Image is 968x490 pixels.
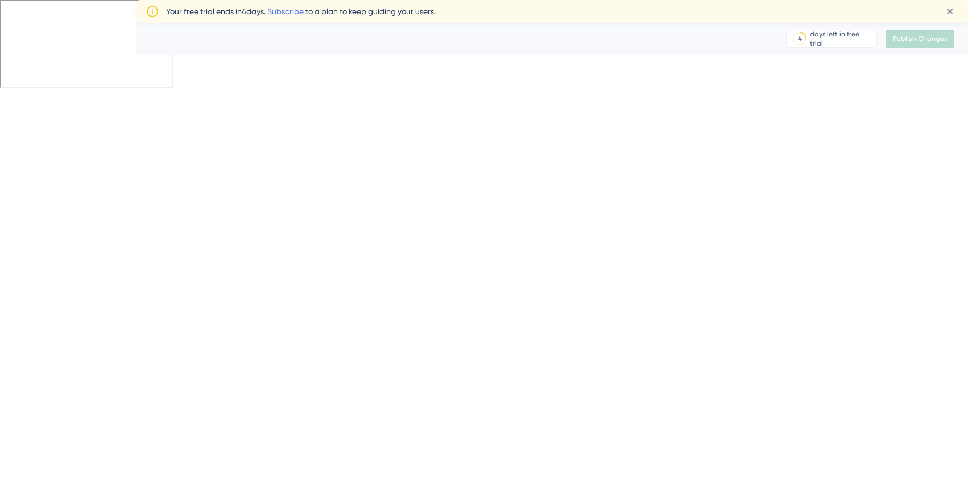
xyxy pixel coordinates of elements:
a: Subscribe [267,7,304,16]
span: Publish Changes [893,34,948,43]
div: days left in free trial [810,30,873,48]
div: 4 [798,34,802,43]
button: Publish Changes [886,30,954,48]
span: Your free trial ends in 4 days. to a plan to keep guiding your users. [166,5,436,18]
